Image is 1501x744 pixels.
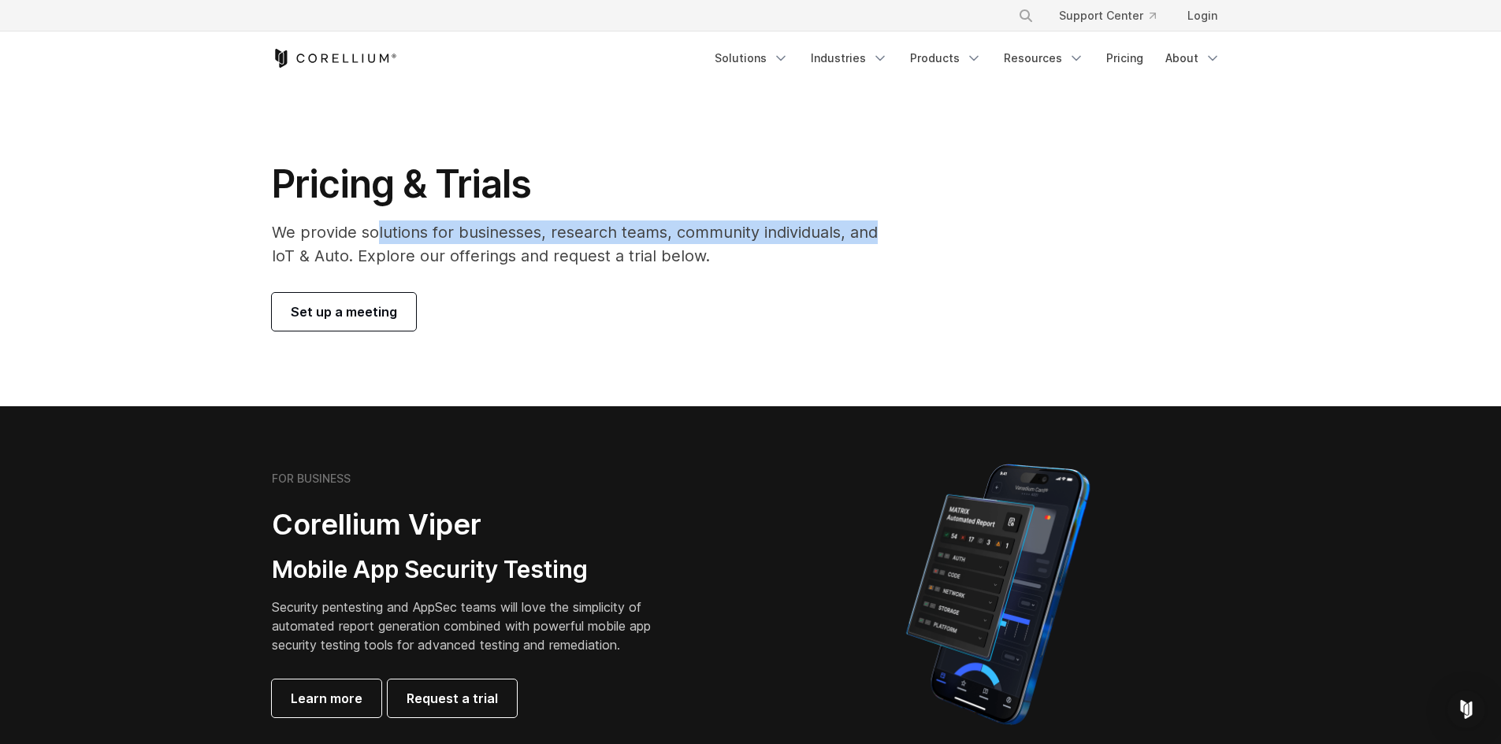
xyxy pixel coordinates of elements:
[705,44,798,72] a: Solutions
[272,555,675,585] h3: Mobile App Security Testing
[999,2,1230,30] div: Navigation Menu
[801,44,897,72] a: Industries
[705,44,1230,72] div: Navigation Menu
[272,293,416,331] a: Set up a meeting
[1447,690,1485,728] div: Open Intercom Messenger
[272,472,351,486] h6: FOR BUSINESS
[272,220,900,268] p: We provide solutions for businesses, research teams, community individuals, and IoT & Auto. Explo...
[879,457,1116,732] img: Corellium MATRIX automated report on iPhone showing app vulnerability test results across securit...
[272,679,381,717] a: Learn more
[1097,44,1153,72] a: Pricing
[1012,2,1040,30] button: Search
[1175,2,1230,30] a: Login
[901,44,991,72] a: Products
[272,161,900,208] h1: Pricing & Trials
[272,507,675,542] h2: Corellium Viper
[291,689,362,708] span: Learn more
[291,302,397,321] span: Set up a meeting
[994,44,1094,72] a: Resources
[1156,44,1230,72] a: About
[272,598,675,654] p: Security pentesting and AppSec teams will love the simplicity of automated report generation comb...
[1046,2,1168,30] a: Support Center
[388,679,517,717] a: Request a trial
[272,49,397,68] a: Corellium Home
[407,689,498,708] span: Request a trial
